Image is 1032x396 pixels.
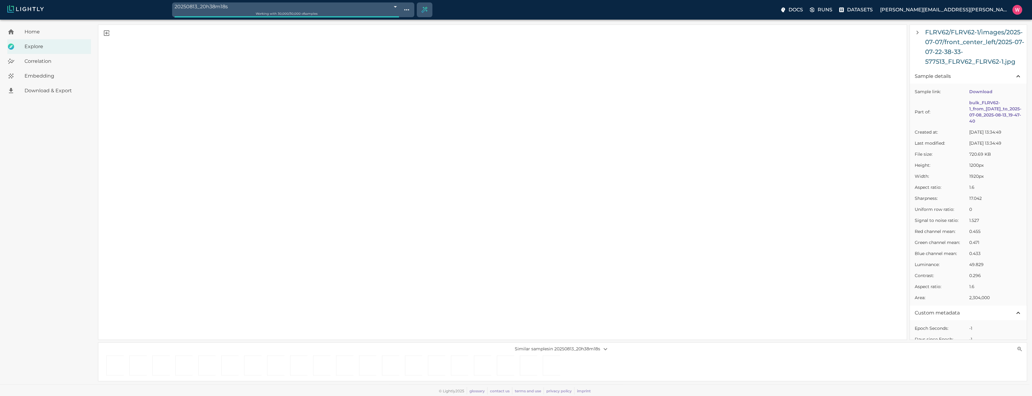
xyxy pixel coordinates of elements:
[24,58,86,65] span: Correlation
[969,295,1022,301] span: 2,304,000
[915,151,968,157] span: File size:
[789,6,803,13] p: Docs
[915,195,968,201] span: Sharpness:
[915,250,968,257] span: Blue channel mean:
[847,6,873,13] p: Datasets
[915,173,968,179] span: Width:
[969,325,1022,331] span: -1
[969,162,1022,168] span: 1200px
[1012,5,1022,15] img: William Maio
[878,3,1025,17] label: [PERSON_NAME][EMAIL_ADDRESS][PERSON_NAME]William Maio
[408,344,718,354] p: Similar samples in 20250813_20h38m18s
[880,6,1010,13] p: [PERSON_NAME][EMAIL_ADDRESS][PERSON_NAME]
[969,261,1022,268] span: 49.829
[515,389,541,393] a: terms and use
[7,5,44,13] img: Lightly
[915,228,968,234] span: Red channel mean:
[915,284,968,290] span: Aspect ratio:
[915,309,1015,317] span: Custom metadata
[915,295,968,301] span: Area:
[969,250,1022,257] span: 0.433
[24,87,86,94] span: Download & Export
[910,306,1027,320] div: Custom metadata
[915,272,968,279] span: Contrast:
[969,151,1022,157] span: 720.69 KB
[915,217,968,223] span: Signal to noise ratio:
[912,27,923,38] button: Hide sample details
[818,6,832,13] p: Runs
[969,217,1022,223] span: 1.527
[915,184,968,190] span: Aspect ratio:
[175,2,399,11] div: 20250813_20h38m18s
[915,109,968,115] span: Part of:
[969,336,1022,342] span: -1
[915,261,968,268] span: Luminance:
[401,5,412,15] button: Show tag tree
[7,69,91,83] a: Embedding
[24,28,86,36] span: Home
[24,43,86,50] span: Explore
[915,239,968,246] span: Green channel mean:
[969,89,992,94] a: Download
[417,2,432,17] div: Create selection
[7,83,91,98] a: Download & Export
[969,100,1021,124] a: bulk_FLRV62-1_from_[DATE]_to_2025-07-08_2025-08-13_19-47-40
[546,389,572,393] a: privacy policy
[7,54,91,69] a: Correlation
[910,69,1027,84] div: Sample details
[490,389,510,393] a: contact us
[24,72,86,80] span: Embedding
[915,89,968,95] span: Sample link:
[100,27,113,39] button: Go back
[969,228,1022,234] span: 0.455
[969,239,1022,246] span: 0.471
[969,184,1022,190] span: 1.6
[256,12,318,16] span: Working with 30,000 / 30,000 of samples
[969,284,1022,290] span: 1.6
[7,25,91,98] nav: explore, analyze, sample, metadata, embedding, correlations label, download your dataset
[577,389,591,393] a: imprint
[7,39,91,54] a: Explore
[969,140,1022,146] span: [DATE] 13:34:49
[779,4,805,15] label: Docs
[915,336,968,342] span: Days since Epoch:
[915,206,968,212] span: Uniform row ratio:
[469,389,485,393] a: glossary
[969,129,1022,135] span: [DATE] 13:34:49
[915,140,968,146] span: Last modified:
[915,162,968,168] span: Height:
[915,325,968,331] span: Epoch Seconds:
[969,195,1022,201] span: 17.042
[808,4,835,15] label: Runs
[915,129,968,135] span: Created at:
[925,27,1024,67] h6: FLRV62/FLRV62-1/images/2025-07-07/front_center_left/2025-07-07-22-38-33-577513_FLRV62_FLRV62-1.jpg
[969,173,1022,179] span: 1920px
[969,272,1022,279] span: 0.296
[915,73,1015,80] span: Sample details
[439,389,464,393] span: © Lightly 2025
[969,206,1022,212] span: 0
[7,25,91,39] a: Home
[837,4,875,15] label: Datasets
